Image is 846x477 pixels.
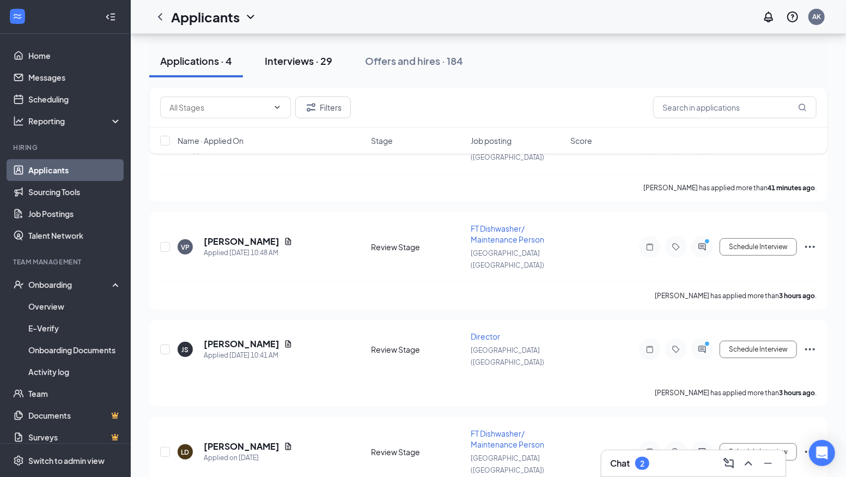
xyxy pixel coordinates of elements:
button: Schedule Interview [720,238,797,256]
div: AK [812,12,821,21]
a: Job Postings [28,203,121,225]
b: 41 minutes ago [768,184,815,192]
div: Applied [DATE] 10:41 AM [204,350,293,361]
div: Review Stage [371,241,464,252]
svg: Notifications [762,10,775,23]
span: [GEOGRAPHIC_DATA] ([GEOGRAPHIC_DATA]) [471,346,544,366]
a: Scheduling [28,88,121,110]
h5: [PERSON_NAME] [204,338,279,350]
a: Sourcing Tools [28,181,121,203]
span: Name · Applied On [178,135,244,146]
a: Applicants [28,159,121,181]
svg: Tag [670,243,683,251]
span: Score [570,135,592,146]
a: Onboarding Documents [28,339,121,361]
input: All Stages [169,101,269,113]
div: VP [181,243,190,252]
button: Filter Filters [295,96,351,118]
svg: Note [643,345,656,354]
a: Team [28,383,121,404]
b: 3 hours ago [779,292,815,300]
svg: Document [284,237,293,246]
svg: PrimaryDot [702,341,715,349]
svg: Ellipses [804,343,817,356]
svg: Tag [670,345,683,354]
a: Home [28,45,121,67]
div: LD [181,448,190,457]
button: ComposeMessage [720,455,738,472]
button: Schedule Interview [720,341,797,358]
button: Minimize [759,455,777,472]
svg: ActiveChat [696,345,709,354]
a: DocumentsCrown [28,404,121,426]
svg: ChevronDown [273,103,282,112]
div: Onboarding [28,279,112,290]
div: Open Intercom Messenger [809,440,835,466]
span: FT Dishwasher/ Maintenance Person [471,224,544,244]
svg: Settings [13,455,24,466]
svg: ChevronUp [742,457,755,470]
div: Interviews · 29 [265,54,332,68]
span: Stage [371,135,393,146]
svg: ChevronLeft [154,10,167,23]
a: E-Verify [28,317,121,339]
svg: Ellipses [804,445,817,458]
div: Hiring [13,143,119,152]
div: Reporting [28,116,122,126]
svg: PrimaryDot [702,238,715,247]
div: Switch to admin view [28,455,105,466]
p: [PERSON_NAME] has applied more than . [643,183,817,192]
svg: Filter [305,101,318,114]
svg: Tag [670,448,683,456]
div: Review Stage [371,344,464,355]
div: Applications · 4 [160,54,232,68]
svg: Collapse [105,11,116,22]
svg: Analysis [13,116,24,126]
a: SurveysCrown [28,426,121,448]
h1: Applicants [171,8,240,26]
h3: Chat [610,457,630,469]
span: Job posting [471,135,512,146]
svg: ChevronDown [244,10,257,23]
svg: Document [284,442,293,451]
svg: Document [284,340,293,348]
div: Applied [DATE] 10:48 AM [204,247,293,258]
svg: ActiveChat [696,448,709,456]
svg: MagnifyingGlass [798,103,807,112]
a: Messages [28,67,121,88]
b: 3 hours ago [779,389,815,397]
svg: Note [643,448,656,456]
input: Search in applications [653,96,817,118]
svg: QuestionInfo [786,10,799,23]
h5: [PERSON_NAME] [204,236,279,247]
div: Applied on [DATE] [204,452,293,463]
svg: ActiveChat [696,243,709,251]
div: Team Management [13,257,119,267]
p: [PERSON_NAME] has applied more than . [655,291,817,300]
svg: Minimize [762,457,775,470]
button: ChevronUp [740,455,757,472]
svg: UserCheck [13,279,24,290]
span: [GEOGRAPHIC_DATA] ([GEOGRAPHIC_DATA]) [471,249,544,269]
span: [GEOGRAPHIC_DATA] ([GEOGRAPHIC_DATA]) [471,454,544,474]
p: [PERSON_NAME] has applied more than . [655,388,817,397]
div: JS [182,345,189,354]
button: Schedule Interview [720,443,797,461]
span: FT Dishwasher/ Maintenance Person [471,428,544,449]
div: Offers and hires · 184 [365,54,463,68]
h5: [PERSON_NAME] [204,440,279,452]
a: Overview [28,295,121,317]
span: Director [471,331,500,341]
svg: ComposeMessage [722,457,735,470]
svg: WorkstreamLogo [12,11,23,22]
svg: Note [643,243,656,251]
svg: Ellipses [804,240,817,253]
a: Talent Network [28,225,121,246]
div: Review Stage [371,446,464,457]
a: Activity log [28,361,121,383]
div: 2 [640,459,644,468]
